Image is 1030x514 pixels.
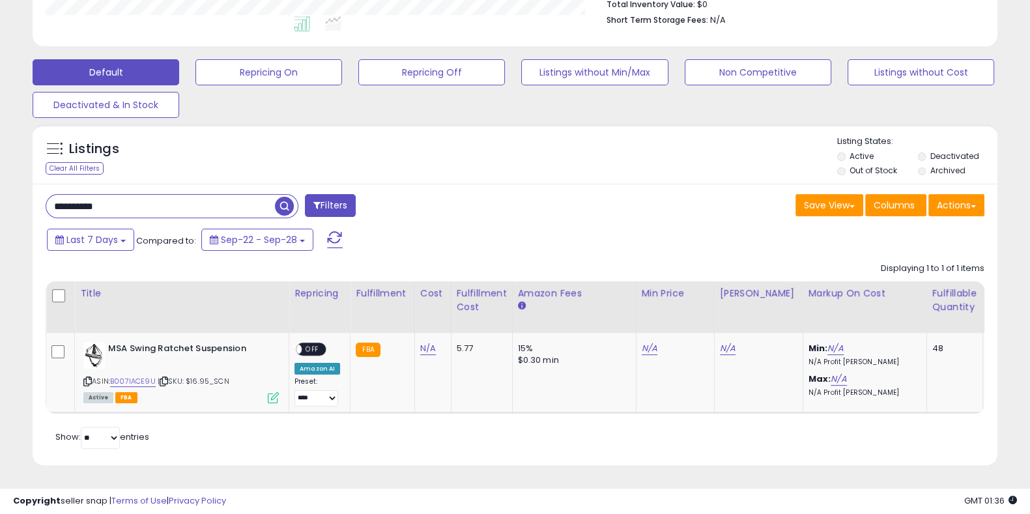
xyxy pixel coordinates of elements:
div: Amazon Fees [518,287,631,300]
a: N/A [831,373,846,386]
a: N/A [420,342,436,355]
div: Displaying 1 to 1 of 1 items [881,263,984,275]
div: 5.77 [457,343,502,354]
p: N/A Profit [PERSON_NAME] [808,388,917,397]
span: FBA [115,392,137,403]
a: N/A [827,342,843,355]
span: All listings currently available for purchase on Amazon [83,392,113,403]
span: Sep-22 - Sep-28 [221,233,297,246]
div: Fulfillable Quantity [932,287,977,314]
div: Preset: [294,377,340,406]
button: Listings without Min/Max [521,59,668,85]
p: Listing States: [837,136,997,148]
strong: Copyright [13,494,61,507]
div: Clear All Filters [46,162,104,175]
span: 2025-10-6 01:36 GMT [964,494,1017,507]
b: MSA Swing Ratchet Suspension [108,343,266,358]
div: 15% [518,343,626,354]
span: Columns [874,199,915,212]
button: Filters [305,194,356,217]
label: Deactivated [930,150,979,162]
div: 48 [932,343,973,354]
a: B007IACE9U [110,376,156,387]
label: Archived [930,165,965,176]
span: OFF [302,344,322,355]
button: Repricing Off [358,59,505,85]
p: N/A Profit [PERSON_NAME] [808,358,917,367]
th: The percentage added to the cost of goods (COGS) that forms the calculator for Min & Max prices. [803,281,926,333]
div: Title [80,287,283,300]
div: $0.30 min [518,354,626,366]
div: Repricing [294,287,345,300]
button: Non Competitive [685,59,831,85]
label: Out of Stock [850,165,897,176]
span: Show: entries [55,431,149,443]
div: Fulfillment Cost [457,287,507,314]
button: Deactivated & In Stock [33,92,179,118]
div: ASIN: [83,343,279,402]
b: Short Term Storage Fees: [607,14,708,25]
span: Compared to: [136,235,196,247]
div: [PERSON_NAME] [720,287,797,300]
img: 31-746g9yUL._SL40_.jpg [83,343,105,369]
div: Min Price [642,287,709,300]
span: Last 7 Days [66,233,118,246]
div: Amazon AI [294,363,340,375]
label: Active [850,150,874,162]
b: Max: [808,373,831,385]
div: Fulfillment [356,287,408,300]
a: N/A [642,342,657,355]
button: Last 7 Days [47,229,134,251]
button: Columns [865,194,926,216]
button: Repricing On [195,59,342,85]
button: Default [33,59,179,85]
div: Cost [420,287,446,300]
h5: Listings [69,140,119,158]
button: Actions [928,194,984,216]
button: Sep-22 - Sep-28 [201,229,313,251]
button: Listings without Cost [848,59,994,85]
div: seller snap | | [13,495,226,507]
button: Save View [795,194,863,216]
span: N/A [710,14,726,26]
a: N/A [720,342,736,355]
a: Terms of Use [111,494,167,507]
span: | SKU: $16.95_SCN [158,376,229,386]
b: Min: [808,342,828,354]
div: Markup on Cost [808,287,921,300]
small: FBA [356,343,380,357]
small: Amazon Fees. [518,300,526,312]
a: Privacy Policy [169,494,226,507]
